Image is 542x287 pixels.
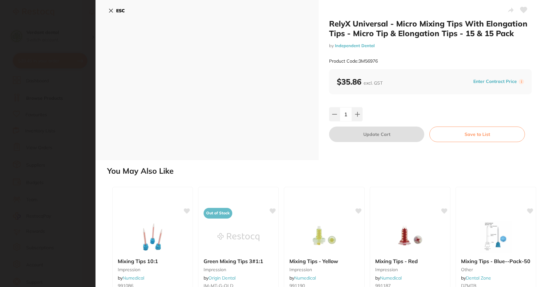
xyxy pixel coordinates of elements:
[204,275,236,281] span: by
[335,43,375,48] a: Independent Dental
[208,275,236,281] a: Origin Dental
[204,208,232,219] span: Out of Stock
[461,275,491,281] span: by
[329,58,378,64] small: Product Code: 3M56976
[329,127,424,142] button: Update Cart
[375,258,445,264] b: Mixing Tips - Red
[107,167,539,176] h2: You May Also Like
[289,258,359,264] b: Mixing Tips - Yellow
[118,258,187,264] b: Mixing Tips 10:1
[116,8,125,14] b: ESC
[461,267,531,272] small: other
[519,79,524,84] label: i
[118,275,144,281] span: by
[123,275,144,281] a: Numedical
[108,5,125,16] button: ESC
[375,267,445,272] small: impression
[471,78,519,85] button: Enter Contract Price
[337,77,383,87] b: $35.86
[380,275,402,281] a: Numedical
[461,258,531,264] b: Mixing Tips - Blue--Pack-50
[329,19,532,38] h2: RelyX Universal - Micro Mixing Tips With Elongation Tips - Micro Tip & Elongation Tips - 15 & 15 ...
[204,258,273,264] b: Green Mixing Tips 3#1:1
[132,221,174,253] img: Mixing Tips 10:1
[389,221,431,253] img: Mixing Tips - Red
[289,275,316,281] span: by
[303,221,345,253] img: Mixing Tips - Yellow
[289,267,359,272] small: impression
[375,275,402,281] span: by
[217,221,259,253] img: Green Mixing Tips 3#1:1
[364,80,383,86] span: excl. GST
[466,275,491,281] a: Dental Zone
[475,221,517,253] img: Mixing Tips - Blue--Pack-50
[329,43,532,48] small: by
[118,267,187,272] small: impression
[429,127,525,142] button: Save to List
[204,267,273,272] small: impression
[294,275,316,281] a: Numedical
